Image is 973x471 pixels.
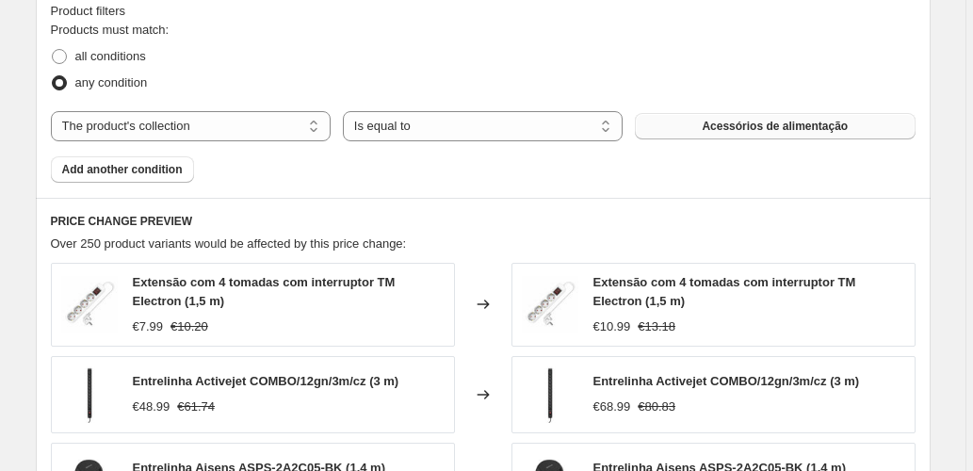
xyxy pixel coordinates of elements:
strike: €13.18 [638,317,675,336]
img: extensao-com-4-tomadas-com-interruptor-tm-electron-1-5-m_1102304_80x.jpg [61,276,118,333]
span: Extensão com 4 tomadas com interruptor TM Electron (1,5 m) [133,275,396,308]
span: Over 250 product variants would be affected by this price change: [51,236,407,251]
img: entrelinha-activejet-combo-12gn-3m-cz-3-m_787959_80x.jpg [61,366,118,423]
div: Product filters [51,2,916,21]
button: Add another condition [51,156,194,183]
strike: €80.83 [638,398,675,416]
img: extensao-com-4-tomadas-com-interruptor-tm-electron-1-5-m_1102304_80x.jpg [522,276,578,333]
button: Acessórios de alimentação [635,113,915,139]
strike: €10.20 [170,317,208,336]
span: Entrelinha Activejet COMBO/12gn/3m/cz (3 m) [593,374,860,388]
span: Products must match: [51,23,170,37]
img: entrelinha-activejet-combo-12gn-3m-cz-3-m_787959_80x.jpg [522,366,578,423]
h6: PRICE CHANGE PREVIEW [51,214,916,229]
span: Add another condition [62,162,183,177]
span: Acessórios de alimentação [702,119,848,134]
span: any condition [75,75,148,89]
div: €7.99 [133,317,164,336]
div: €10.99 [593,317,631,336]
span: Entrelinha Activejet COMBO/12gn/3m/cz (3 m) [133,374,399,388]
strike: €61.74 [177,398,215,416]
div: €48.99 [133,398,170,416]
span: all conditions [75,49,146,63]
span: Extensão com 4 tomadas com interruptor TM Electron (1,5 m) [593,275,856,308]
div: €68.99 [593,398,631,416]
